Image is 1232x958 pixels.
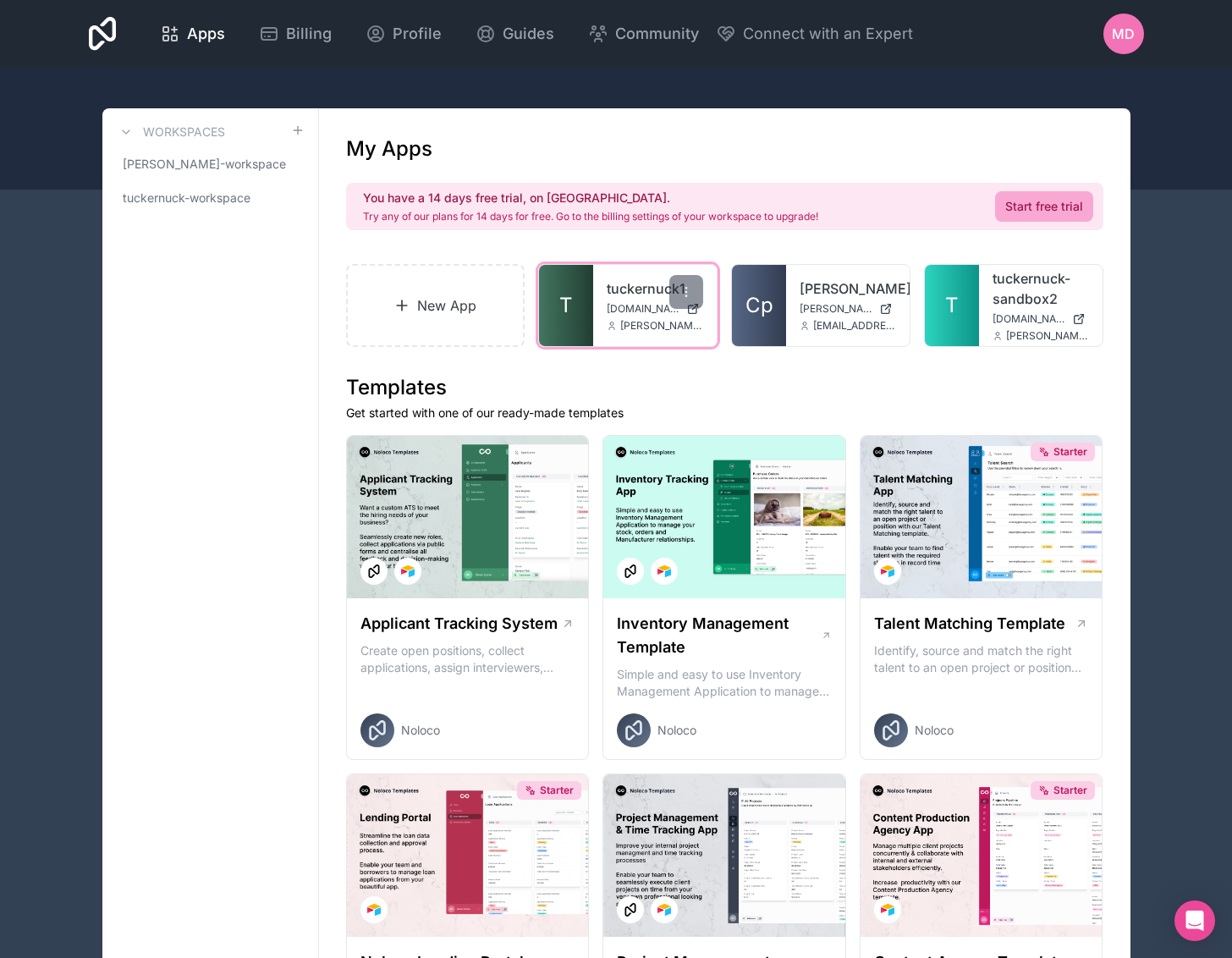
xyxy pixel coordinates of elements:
[360,642,575,676] p: Create open positions, collect applications, assign interviewers, centralise candidate feedback a...
[743,22,913,46] span: Connect with an Expert
[716,22,913,46] button: Connect with an Expert
[800,302,872,316] span: [PERSON_NAME][DOMAIN_NAME]
[615,22,699,46] span: Community
[346,374,1103,401] h1: Templates
[346,405,1103,421] p: Get started with one of our ready-made templates
[539,265,593,346] a: T
[503,22,554,46] span: Guides
[874,642,1089,676] p: Identify, source and match the right talent to an open project or position with our Talent Matchi...
[123,190,250,206] span: tuckernuck-workspace
[925,265,979,346] a: T
[1174,900,1215,941] div: Open Intercom Messenger
[352,15,455,52] a: Profile
[881,564,894,578] img: Airtable Logo
[617,666,832,700] p: Simple and easy to use Inventory Management Application to manage your stock, orders and Manufact...
[559,292,573,319] span: T
[1112,24,1135,44] span: MD
[657,903,671,917] img: Airtable Logo
[123,156,286,173] span: [PERSON_NAME]-workspace
[575,15,712,52] a: Community
[401,564,415,578] img: Airtable Logo
[1006,329,1089,343] span: [PERSON_NAME][EMAIL_ADDRESS][DOMAIN_NAME]
[945,292,959,319] span: T
[187,22,225,46] span: Apps
[116,183,305,213] a: tuckernuck-workspace
[993,268,1089,309] a: tuckernuck-sandbox2
[367,903,381,917] img: Airtable Logo
[143,124,225,140] h3: Workspaces
[620,319,703,333] span: [PERSON_NAME][EMAIL_ADDRESS][DOMAIN_NAME]
[607,302,703,316] a: [DOMAIN_NAME]
[993,312,1089,326] a: [DOMAIN_NAME]
[915,722,954,739] span: Noloco
[540,784,574,797] span: Starter
[607,278,703,299] a: tuckernuck1
[813,319,896,333] span: [EMAIL_ADDRESS][DOMAIN_NAME]
[363,190,818,206] h2: You have a 14 days free trial, on [GEOGRAPHIC_DATA].
[462,15,568,52] a: Guides
[800,302,896,316] a: [PERSON_NAME][DOMAIN_NAME]
[393,22,442,46] span: Profile
[800,278,896,299] a: [PERSON_NAME]
[1053,445,1087,459] span: Starter
[360,612,558,636] h1: Applicant Tracking System
[1053,784,1087,797] span: Starter
[116,149,305,179] a: [PERSON_NAME]-workspace
[995,191,1093,222] a: Start free trial
[657,722,696,739] span: Noloco
[993,312,1065,326] span: [DOMAIN_NAME]
[116,122,225,142] a: Workspaces
[607,302,679,316] span: [DOMAIN_NAME]
[657,564,671,578] img: Airtable Logo
[346,264,525,347] a: New App
[286,22,332,46] span: Billing
[346,135,432,162] h1: My Apps
[401,722,440,739] span: Noloco
[146,15,239,52] a: Apps
[617,612,820,659] h1: Inventory Management Template
[874,612,1065,636] h1: Talent Matching Template
[363,210,818,223] p: Try any of our plans for 14 days for free. Go to the billing settings of your workspace to upgrade!
[245,15,345,52] a: Billing
[881,903,894,917] img: Airtable Logo
[732,265,786,346] a: Cp
[745,292,773,319] span: Cp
